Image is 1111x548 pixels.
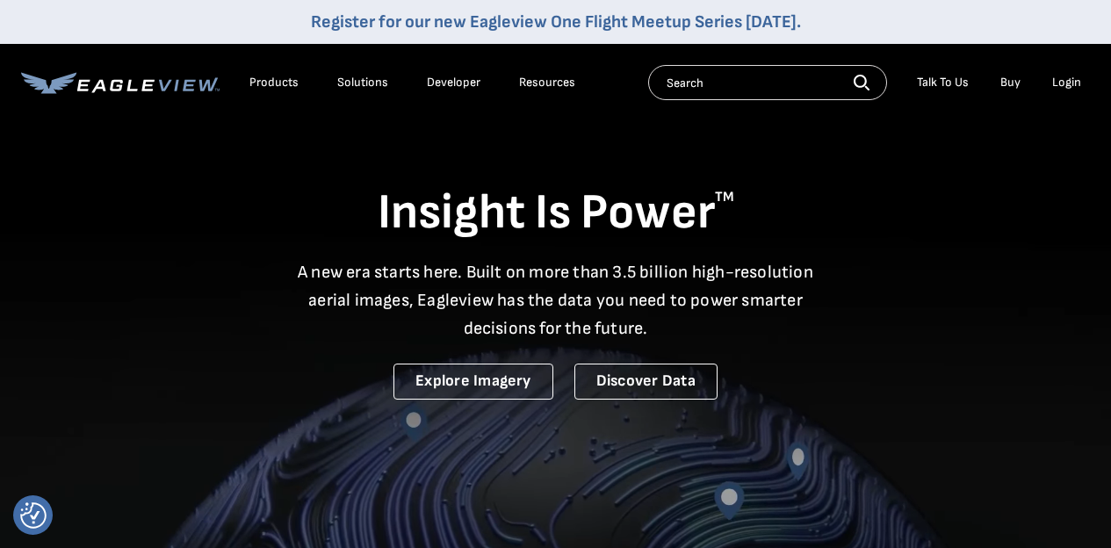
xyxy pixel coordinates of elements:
[648,65,887,100] input: Search
[287,258,825,342] p: A new era starts here. Built on more than 3.5 billion high-resolution aerial images, Eagleview ha...
[21,183,1090,244] h1: Insight Is Power
[574,364,718,400] a: Discover Data
[249,75,299,90] div: Products
[311,11,801,32] a: Register for our new Eagleview One Flight Meetup Series [DATE].
[427,75,480,90] a: Developer
[1052,75,1081,90] div: Login
[20,502,47,529] button: Consent Preferences
[519,75,575,90] div: Resources
[1000,75,1021,90] a: Buy
[337,75,388,90] div: Solutions
[20,502,47,529] img: Revisit consent button
[715,189,734,205] sup: TM
[917,75,969,90] div: Talk To Us
[393,364,553,400] a: Explore Imagery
